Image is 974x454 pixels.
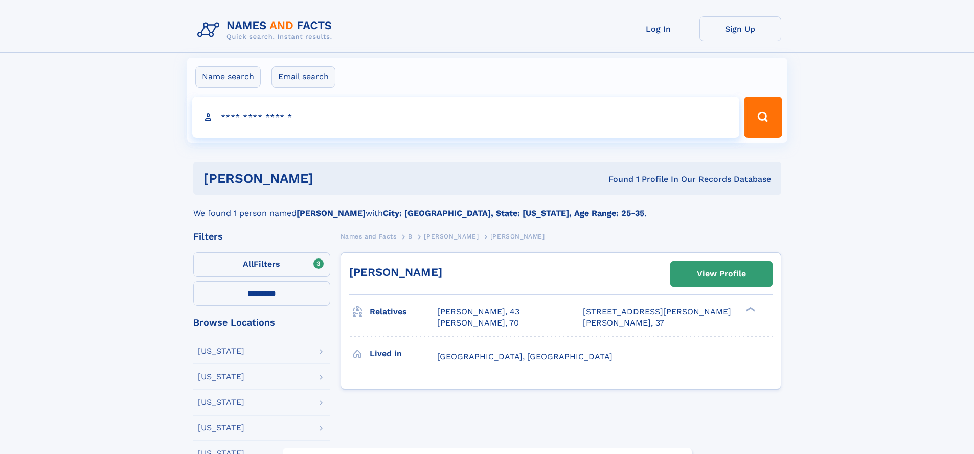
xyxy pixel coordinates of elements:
a: Sign Up [699,16,781,41]
span: [GEOGRAPHIC_DATA], [GEOGRAPHIC_DATA] [437,352,613,361]
input: search input [192,97,740,138]
a: [PERSON_NAME] [424,230,479,243]
h3: Lived in [370,345,437,362]
a: [PERSON_NAME], 37 [583,317,664,329]
div: ❯ [743,306,756,313]
span: B [408,233,413,240]
a: [STREET_ADDRESS][PERSON_NAME] [583,306,731,317]
a: View Profile [671,262,772,286]
button: Search Button [744,97,782,138]
span: [PERSON_NAME] [490,233,545,240]
a: [PERSON_NAME], 70 [437,317,519,329]
a: Names and Facts [341,230,397,243]
div: [US_STATE] [198,398,244,406]
h1: [PERSON_NAME] [203,172,461,185]
a: B [408,230,413,243]
label: Name search [195,66,261,88]
div: Filters [193,232,330,241]
div: [US_STATE] [198,373,244,381]
div: [US_STATE] [198,424,244,432]
div: View Profile [697,262,746,286]
label: Filters [193,252,330,277]
div: We found 1 person named with . [193,195,781,220]
a: [PERSON_NAME], 43 [437,306,519,317]
b: [PERSON_NAME] [297,208,366,218]
img: Logo Names and Facts [193,16,341,44]
div: Found 1 Profile In Our Records Database [461,174,771,185]
a: Log In [618,16,699,41]
h3: Relatives [370,303,437,320]
b: City: [GEOGRAPHIC_DATA], State: [US_STATE], Age Range: 25-35 [383,208,644,218]
div: Browse Locations [193,318,330,327]
span: All [243,259,254,269]
div: [US_STATE] [198,347,244,355]
span: [PERSON_NAME] [424,233,479,240]
label: Email search [271,66,335,88]
a: [PERSON_NAME] [349,266,442,278]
